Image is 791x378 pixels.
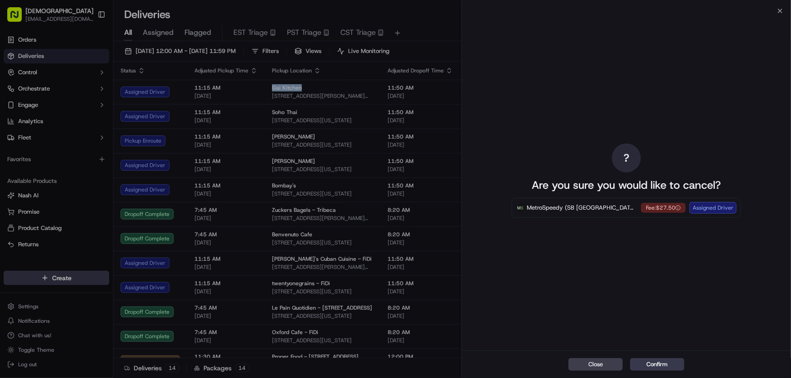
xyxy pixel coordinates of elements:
[9,132,16,139] div: 📗
[24,58,163,68] input: Got a question? Start typing here...
[9,36,165,51] p: Welcome 👋
[64,153,110,160] a: Powered byPylon
[90,153,110,160] span: Pylon
[527,203,636,212] span: MetroSpeedy (SB [GEOGRAPHIC_DATA])
[630,358,684,371] button: Confirm
[31,86,149,96] div: Start new chat
[5,128,73,144] a: 📗Knowledge Base
[612,144,641,172] div: ?
[154,89,165,100] button: Start new chat
[532,178,721,192] p: Are you sure you would like to cancel?
[568,358,623,371] button: Close
[9,86,25,103] img: 1736555255976-a54dd68f-1ca7-489b-9aae-adbdc363a1c4
[18,131,69,140] span: Knowledge Base
[86,131,146,140] span: API Documentation
[516,203,525,212] img: MetroSpeedy (SB NYC)
[31,96,115,103] div: We're available if you need us!
[77,132,84,139] div: 💻
[9,9,27,27] img: Nash
[73,128,149,144] a: 💻API Documentation
[641,203,686,213] div: Fee: $27.50
[641,203,686,213] button: MetroSpeedy (SB NYC)MetroSpeedy (SB [GEOGRAPHIC_DATA])Assigned Driver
